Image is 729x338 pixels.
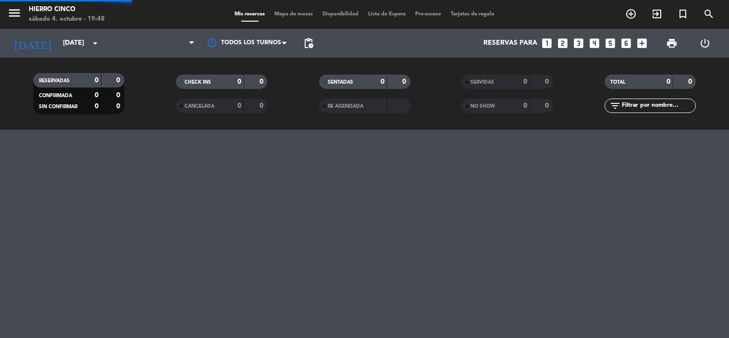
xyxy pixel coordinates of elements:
[328,80,353,85] span: SENTADAS
[625,8,637,20] i: add_circle_outline
[116,103,122,110] strong: 0
[237,78,241,85] strong: 0
[545,102,551,109] strong: 0
[620,37,632,50] i: looks_6
[363,12,410,17] span: Lista de Espera
[699,38,711,49] i: power_settings_new
[185,104,214,109] span: CANCELADA
[270,12,318,17] span: Mapa de mesas
[328,104,363,109] span: RE AGENDADA
[572,37,585,50] i: looks_3
[689,29,722,58] div: LOG OUT
[7,6,22,20] i: menu
[230,12,270,17] span: Mis reservas
[7,33,58,54] i: [DATE]
[523,78,527,85] strong: 0
[677,8,689,20] i: turned_in_not
[545,78,551,85] strong: 0
[609,100,621,112] i: filter_list
[470,80,494,85] span: SERVIDAS
[410,12,446,17] span: Pre-acceso
[39,104,77,109] span: SIN CONFIRMAR
[541,37,553,50] i: looks_one
[667,78,670,85] strong: 0
[621,100,695,111] input: Filtrar por nombre...
[95,77,99,84] strong: 0
[7,6,22,24] button: menu
[259,78,265,85] strong: 0
[610,80,625,85] span: TOTAL
[636,37,648,50] i: add_box
[402,78,408,85] strong: 0
[116,77,122,84] strong: 0
[446,12,499,17] span: Tarjetas de regalo
[470,104,495,109] span: NO SHOW
[381,78,384,85] strong: 0
[651,8,663,20] i: exit_to_app
[703,8,715,20] i: search
[604,37,617,50] i: looks_5
[588,37,601,50] i: looks_4
[556,37,569,50] i: looks_two
[39,93,72,98] span: CONFIRMADA
[95,92,99,99] strong: 0
[523,102,527,109] strong: 0
[116,92,122,99] strong: 0
[259,102,265,109] strong: 0
[29,5,105,14] div: Hierro Cinco
[666,38,678,49] span: print
[688,78,694,85] strong: 0
[39,78,70,83] span: RESERVADAS
[95,103,99,110] strong: 0
[318,12,363,17] span: Disponibilidad
[89,38,101,49] i: arrow_drop_down
[29,14,105,24] div: sábado 4. octubre - 19:48
[303,38,314,49] span: pending_actions
[237,102,241,109] strong: 0
[483,39,537,47] span: Reservas para
[185,80,211,85] span: CHECK INS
